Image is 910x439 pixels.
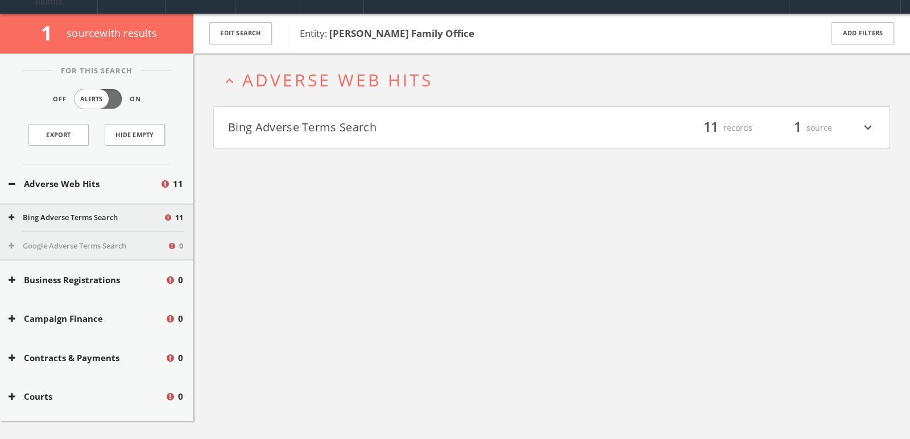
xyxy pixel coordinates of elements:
button: expand_lessAdverse Web Hits [222,71,890,89]
button: Contracts & Payments [9,351,165,365]
button: Bing Adverse Terms Search [228,118,552,138]
div: source [764,118,832,138]
span: 0 [178,390,183,403]
span: For This Search [52,65,141,77]
span: 0 [178,274,183,287]
span: 0 [178,312,183,325]
button: Add Filters [832,22,894,44]
span: 0 [179,241,183,252]
button: Business Registrations [9,274,165,287]
button: Campaign Finance [9,312,165,325]
span: source with results [67,26,157,40]
span: 11 [698,118,723,138]
button: Edit Search [209,22,272,44]
button: Google Adverse Terms Search [9,241,167,252]
span: On [130,94,141,104]
span: 1 [789,118,806,138]
i: expand_less [222,73,237,89]
b: [PERSON_NAME] Family Office [329,27,474,40]
button: Adverse Web Hits [9,177,160,190]
span: 11 [175,212,183,223]
button: Hide Empty [105,124,165,146]
i: expand_more [861,118,875,138]
button: Courts [9,390,165,403]
div: records [684,118,752,138]
span: 1 [41,19,62,46]
span: Adverse Web Hits [242,68,433,92]
span: Off [53,94,67,104]
span: 11 [173,177,183,190]
a: Export [28,124,89,146]
span: 0 [178,351,183,365]
button: Bing Adverse Terms Search [9,212,163,223]
span: Entity: [300,27,474,40]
